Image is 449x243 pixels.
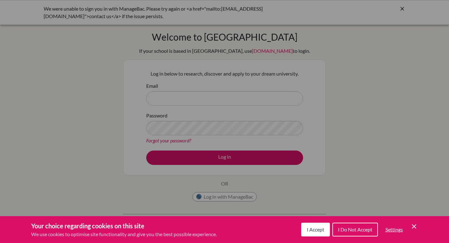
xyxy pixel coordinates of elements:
[307,226,324,232] span: I Accept
[410,223,418,230] button: Save and close
[301,223,330,236] button: I Accept
[332,223,378,236] button: I Do Not Accept
[338,226,372,232] span: I Do Not Accept
[31,221,217,231] h3: Your choice regarding cookies on this site
[31,231,217,238] p: We use cookies to optimise site functionality and give you the best possible experience.
[380,223,408,236] button: Settings
[385,226,403,232] span: Settings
